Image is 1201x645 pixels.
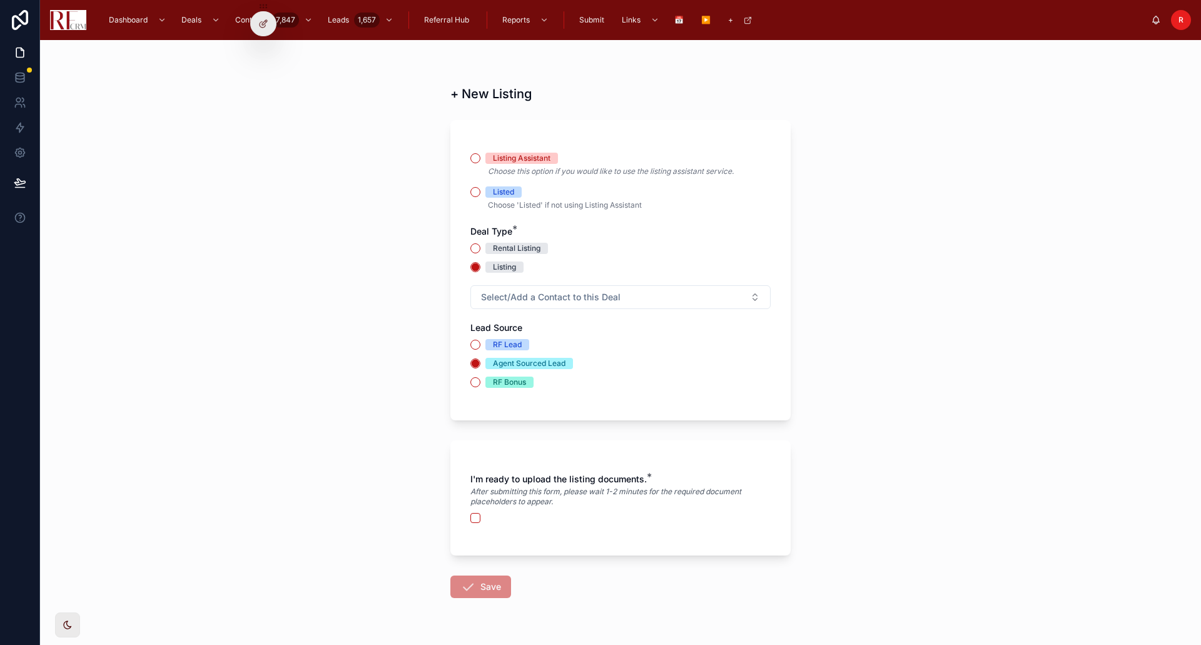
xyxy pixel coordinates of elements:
[488,200,642,210] span: Choose 'Listed' if not using Listing Assistant
[470,285,771,309] button: Select Button
[493,339,522,350] div: RF Lead
[1178,15,1183,25] span: R
[235,15,267,25] span: Contacts
[579,15,604,25] span: Submit
[272,13,299,28] div: 7,847
[488,166,734,176] em: Choose this option if you would like to use the listing assistant service.
[622,15,641,25] span: Links
[493,262,516,273] div: Listing
[470,226,512,236] span: Deal Type
[470,487,771,507] em: After submitting this form, please wait 1-2 minutes for the required document placeholders to app...
[354,13,380,28] div: 1,657
[695,9,719,31] a: ▶️
[470,322,522,333] span: Lead Source
[181,15,201,25] span: Deals
[496,9,555,31] a: Reports
[674,15,684,25] span: 📅
[470,474,647,484] span: I'm ready to upload the listing documents.
[481,291,621,303] span: Select/Add a Contact to this Deal
[96,6,1151,34] div: scrollable content
[175,9,226,31] a: Deals
[493,243,540,254] div: Rental Listing
[493,358,565,369] div: Agent Sourced Lead
[701,15,711,25] span: ▶️
[328,15,349,25] span: Leads
[424,15,469,25] span: Referral Hub
[103,9,173,31] a: Dashboard
[493,153,550,164] div: Listing Assistant
[616,9,666,31] a: Links
[229,9,319,31] a: Contacts7,847
[109,15,148,25] span: Dashboard
[493,186,514,198] div: Listed
[50,10,86,30] img: App logo
[722,9,759,31] a: +
[418,9,478,31] a: Referral Hub
[502,15,530,25] span: Reports
[322,9,400,31] a: Leads1,657
[450,85,532,103] h1: + New Listing
[573,9,613,31] a: Submit
[493,377,526,388] div: RF Bonus
[728,15,733,25] span: +
[668,9,692,31] a: 📅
